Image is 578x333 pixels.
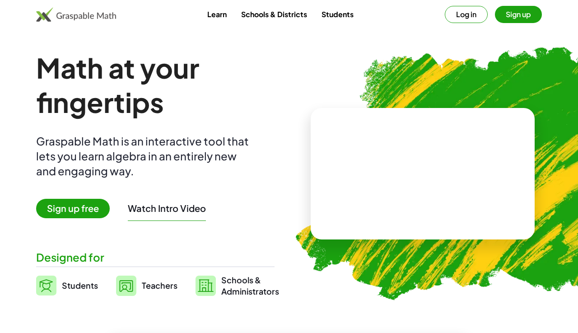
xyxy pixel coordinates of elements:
video: What is this? This is dynamic math notation. Dynamic math notation plays a central role in how Gr... [355,140,490,207]
span: Schools & Administrators [221,274,279,297]
a: Schools &Administrators [196,274,279,297]
div: Graspable Math is an interactive tool that lets you learn algebra in an entirely new and engaging... [36,134,253,178]
span: Students [62,280,98,291]
span: Teachers [142,280,177,291]
a: Learn [200,6,234,23]
button: Log in [445,6,488,23]
a: Students [36,274,98,297]
span: Sign up free [36,199,110,218]
a: Students [314,6,361,23]
button: Sign up [495,6,542,23]
button: Watch Intro Video [128,202,206,214]
a: Schools & Districts [234,6,314,23]
h1: Math at your fingertips [36,51,275,119]
a: Teachers [116,274,177,297]
div: Designed for [36,250,275,265]
img: svg%3e [116,276,136,296]
img: svg%3e [196,276,216,296]
img: svg%3e [36,276,56,295]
